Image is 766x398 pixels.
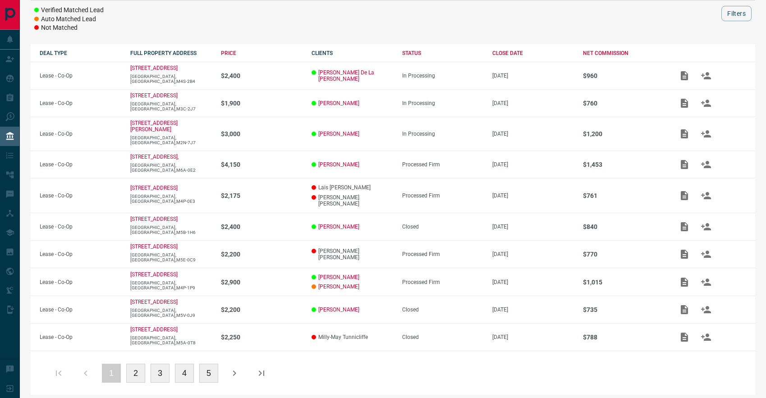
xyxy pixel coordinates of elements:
[674,161,695,167] span: Add / View Documents
[583,50,665,56] div: NET COMMISSION
[130,135,212,145] p: [GEOGRAPHIC_DATA],[GEOGRAPHIC_DATA],M2N-7J7
[130,299,178,305] p: [STREET_ADDRESS]
[130,225,212,235] p: [GEOGRAPHIC_DATA],[GEOGRAPHIC_DATA],M5B-1H6
[402,334,484,340] div: Closed
[130,243,178,250] a: [STREET_ADDRESS]
[583,161,665,168] p: $1,453
[130,308,212,318] p: [GEOGRAPHIC_DATA],[GEOGRAPHIC_DATA],M5V-0J9
[674,334,695,340] span: Add / View Documents
[695,192,717,198] span: Match Clients
[130,185,178,191] a: [STREET_ADDRESS]
[221,192,303,199] p: $2,175
[695,100,717,106] span: Match Clients
[492,192,574,199] p: [DATE]
[492,334,574,340] p: [DATE]
[34,23,104,32] li: Not Matched
[492,161,574,168] p: [DATE]
[130,335,212,345] p: [GEOGRAPHIC_DATA],[GEOGRAPHIC_DATA],M5A-0T8
[674,279,695,285] span: Add / View Documents
[40,161,121,168] p: Lease - Co-Op
[674,192,695,198] span: Add / View Documents
[40,307,121,313] p: Lease - Co-Op
[674,223,695,229] span: Add / View Documents
[221,161,303,168] p: $4,150
[583,100,665,107] p: $760
[695,307,717,313] span: Match Clients
[402,307,484,313] div: Closed
[492,251,574,257] p: [DATE]
[221,100,303,107] p: $1,900
[492,50,574,56] div: CLOSE DATE
[318,161,359,168] a: [PERSON_NAME]
[674,307,695,313] span: Add / View Documents
[34,15,104,24] li: Auto Matched Lead
[402,224,484,230] div: Closed
[130,154,179,160] a: [STREET_ADDRESS],
[221,50,303,56] div: PRICE
[130,74,212,84] p: [GEOGRAPHIC_DATA],[GEOGRAPHIC_DATA],M4S-2B4
[312,194,393,207] p: [PERSON_NAME] [PERSON_NAME]
[40,251,121,257] p: Lease - Co-Op
[402,279,484,285] div: Processed Firm
[40,224,121,230] p: Lease - Co-Op
[199,364,218,383] button: 5
[674,100,695,106] span: Add / View Documents
[312,248,393,261] p: [PERSON_NAME] [PERSON_NAME]
[695,161,717,167] span: Match Clients
[402,161,484,168] div: Processed Firm
[695,279,717,285] span: Match Clients
[221,334,303,341] p: $2,250
[583,251,665,258] p: $770
[318,131,359,137] a: [PERSON_NAME]
[583,279,665,286] p: $1,015
[492,100,574,106] p: [DATE]
[40,334,121,340] p: Lease - Co-Op
[402,251,484,257] div: Processed Firm
[40,100,121,106] p: Lease - Co-Op
[318,284,359,290] a: [PERSON_NAME]
[492,279,574,285] p: [DATE]
[402,73,484,79] div: In Processing
[492,224,574,230] p: [DATE]
[583,306,665,313] p: $735
[402,50,484,56] div: STATUS
[130,92,178,99] a: [STREET_ADDRESS]
[674,130,695,137] span: Add / View Documents
[130,252,212,262] p: [GEOGRAPHIC_DATA],[GEOGRAPHIC_DATA],M5E-0C9
[402,100,484,106] div: In Processing
[130,280,212,290] p: [GEOGRAPHIC_DATA],[GEOGRAPHIC_DATA],M4P-1P9
[130,194,212,204] p: [GEOGRAPHIC_DATA],[GEOGRAPHIC_DATA],M4P-0E3
[130,120,178,133] a: [STREET_ADDRESS][PERSON_NAME]
[312,334,393,340] p: Milly-May Tunnicliffe
[130,65,178,71] p: [STREET_ADDRESS]
[151,364,170,383] button: 3
[695,130,717,137] span: Match Clients
[318,307,359,313] a: [PERSON_NAME]
[312,184,393,191] p: Lais [PERSON_NAME]
[130,326,178,333] a: [STREET_ADDRESS]
[221,251,303,258] p: $2,200
[674,251,695,257] span: Add / View Documents
[130,216,178,222] a: [STREET_ADDRESS]
[721,6,752,21] button: Filters
[40,50,121,56] div: DEAL TYPE
[492,73,574,79] p: [DATE]
[318,224,359,230] a: [PERSON_NAME]
[130,163,212,173] p: [GEOGRAPHIC_DATA],[GEOGRAPHIC_DATA],M6A-0E2
[40,73,121,79] p: Lease - Co-Op
[221,72,303,79] p: $2,400
[492,307,574,313] p: [DATE]
[221,279,303,286] p: $2,900
[175,364,194,383] button: 4
[402,131,484,137] div: In Processing
[34,6,104,15] li: Verified Matched Lead
[318,69,393,82] a: [PERSON_NAME] De La [PERSON_NAME]
[130,271,178,278] a: [STREET_ADDRESS]
[583,130,665,137] p: $1,200
[695,251,717,257] span: Match Clients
